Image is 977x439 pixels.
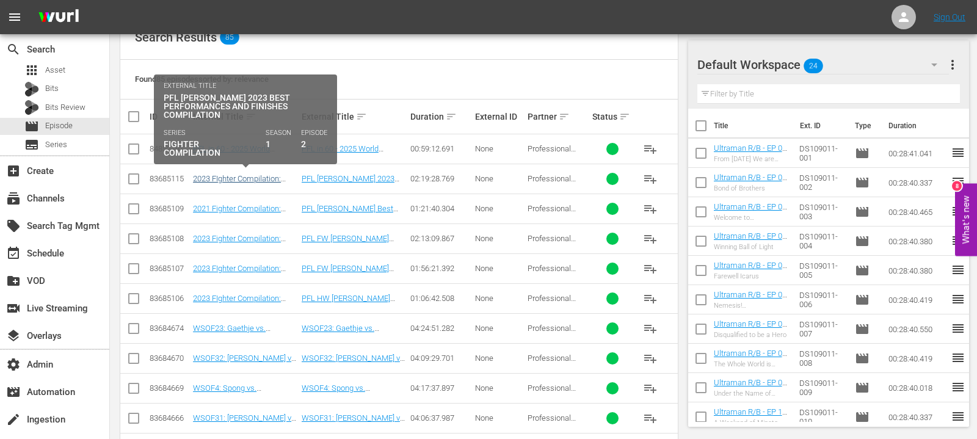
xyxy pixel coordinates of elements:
span: Episode [45,120,73,132]
a: Ultraman R/B - EP 01 - From [DATE] We are Ultraman [714,143,787,171]
span: VOD [6,274,21,288]
button: playlist_add [636,134,665,164]
button: more_vert [945,50,960,79]
td: 00:28:40.018 [884,373,951,402]
div: Internal Title [193,109,298,124]
div: 02:13:09.867 [410,234,472,243]
span: sort [356,111,367,122]
button: playlist_add [636,404,665,433]
div: External Title [302,109,407,124]
div: Default Workspace [697,48,949,82]
td: DS109011-003 [794,197,849,227]
span: reorder [951,409,965,424]
div: ID [150,112,189,122]
span: Professional Fighters League [528,383,583,402]
span: Create [6,164,21,178]
a: PFL HW [PERSON_NAME] 2023 Championship Run Compilation [302,294,395,321]
span: sort [245,111,256,122]
span: Professional Fighters League [528,144,583,162]
span: reorder [951,350,965,365]
div: 04:17:37.897 [410,383,472,393]
span: Professional Fighters League [528,413,583,432]
a: 2023 FIghter Compilation: [PERSON_NAME] [193,294,286,312]
span: Bits [45,82,59,95]
a: Ultraman R/B - EP 10 - A Weekend of Minato Family [714,407,787,435]
span: playlist_add [643,351,658,366]
div: Farewell Icarus [714,272,790,280]
td: DS109011-010 [794,402,849,432]
span: reorder [951,292,965,307]
div: 04:24:51.282 [410,324,472,333]
td: DS109011-002 [794,168,849,197]
span: Search Tag Mgmt [6,219,21,233]
span: reorder [951,263,965,277]
span: Professional Fighters League [528,234,583,252]
a: Ultraman R/B - EP 04 - Winning Ball of Light [714,231,788,250]
span: reorder [951,233,965,248]
div: Status [592,109,632,124]
a: 2023 Fighter Compilation: [PERSON_NAME] [193,234,286,252]
span: Episode [855,234,870,249]
span: reorder [951,175,965,189]
span: Live Streaming [6,301,21,316]
a: PFL [PERSON_NAME] 2023 Best Performances and Finishes Compilation [302,174,399,201]
span: 85 [220,30,239,45]
div: Under the Name of Ultraman [714,390,790,397]
div: 83684670 [150,354,189,363]
td: 00:28:40.337 [884,402,951,432]
div: None [475,354,523,363]
span: Found 85 episodes sorted by: relevance [135,74,269,84]
div: None [475,204,523,213]
span: playlist_add [643,172,658,186]
span: Professional Fighters League [528,324,583,342]
div: None [475,144,523,153]
span: Asset [24,63,39,78]
button: playlist_add [636,224,665,253]
span: Channels [6,191,21,206]
button: playlist_add [636,374,665,403]
div: 83685108 [150,234,189,243]
div: 01:06:42.508 [410,294,472,303]
div: 8 [952,181,962,190]
div: 83685109 [150,204,189,213]
td: DS109011-009 [794,373,849,402]
div: Bits Review [24,100,39,115]
span: Episode [855,410,870,424]
span: playlist_add [643,321,658,336]
div: None [475,413,523,423]
span: Episode [855,205,870,219]
a: WSOF31: [PERSON_NAME] vs. [PERSON_NAME] [193,413,297,432]
span: Episode [855,263,870,278]
a: 2023 FIghter Compilation: [DEMOGRAPHIC_DATA][PERSON_NAME] [193,264,286,291]
div: From [DATE] We are Ultraman [714,155,790,163]
button: playlist_add [636,164,665,194]
span: 24 [804,53,823,79]
span: Series [24,137,39,152]
div: None [475,264,523,273]
span: Overlays [6,328,21,343]
span: Asset [45,64,65,76]
span: sort [446,111,457,122]
span: Search [6,42,21,57]
div: Bond of Brothers [714,184,790,192]
div: 84852791 [150,144,189,153]
button: Open Feedback Widget [955,183,977,256]
span: reorder [951,145,965,160]
div: None [475,324,523,333]
a: PFL in 60 - 2025 World Tournament 5 [302,144,383,162]
span: Professional Fighters League [528,204,583,222]
div: 00:59:12.691 [410,144,472,153]
span: Schedule [6,246,21,261]
a: WSOF4: Spong vs. [PERSON_NAME] [193,383,261,402]
div: 83684669 [150,383,189,393]
span: Episode [855,351,870,366]
span: Bits Review [45,101,85,114]
div: 01:21:40.304 [410,204,472,213]
span: playlist_add [643,291,658,306]
th: Type [848,109,881,143]
span: playlist_add [643,231,658,246]
button: playlist_add [636,254,665,283]
a: Ultraman R/B - EP 09 - Under the Name of Ultraman [714,378,787,405]
span: playlist_add [643,201,658,216]
td: 00:28:40.550 [884,314,951,344]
